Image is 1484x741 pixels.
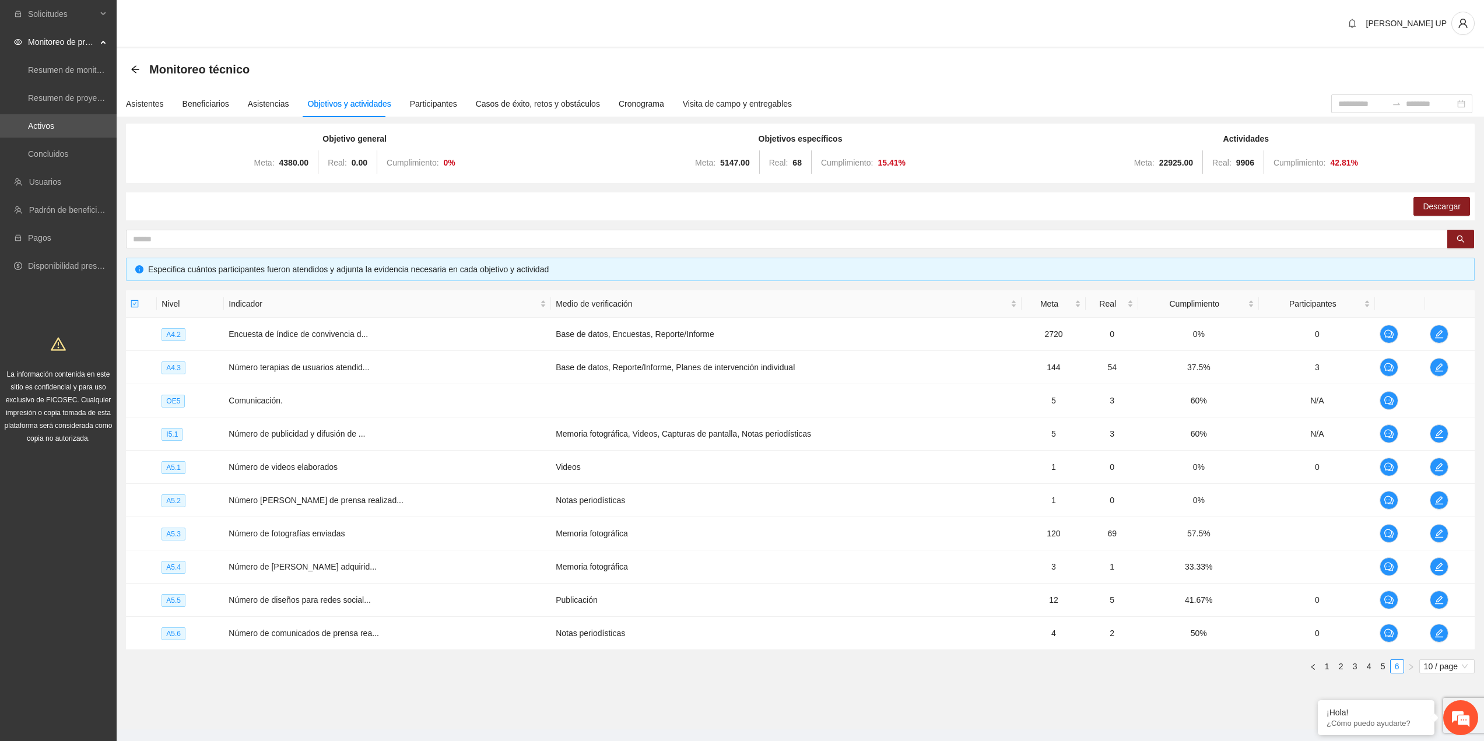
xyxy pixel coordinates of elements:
[1259,417,1375,451] td: N/A
[1138,584,1259,617] td: 41.67%
[28,30,97,54] span: Monitoreo de proyectos
[1380,325,1398,343] button: comment
[1447,230,1474,248] button: search
[126,97,164,110] div: Asistentes
[1366,19,1447,28] span: [PERSON_NAME] UP
[28,2,97,26] span: Solicitudes
[1430,529,1448,538] span: edit
[229,562,377,571] span: Número de [PERSON_NAME] adquirid...
[1430,462,1448,472] span: edit
[28,65,113,75] a: Resumen de monitoreo
[619,97,664,110] div: Cronograma
[1380,391,1398,410] button: comment
[322,134,387,143] strong: Objetivo general
[1310,663,1317,670] span: left
[1327,719,1426,728] p: ¿Cómo puedo ayudarte?
[1138,384,1259,417] td: 60%
[1451,12,1475,35] button: user
[229,297,538,310] span: Indicador
[759,134,843,143] strong: Objetivos específicos
[1343,14,1362,33] button: bell
[1138,351,1259,384] td: 37.5%
[1334,659,1348,673] li: 2
[1430,491,1448,510] button: edit
[1138,484,1259,517] td: 0%
[1430,325,1448,343] button: edit
[1349,660,1362,673] a: 3
[1423,200,1461,213] span: Descargar
[1380,358,1398,377] button: comment
[51,336,66,352] span: warning
[162,361,185,374] span: A4.3
[1026,297,1072,310] span: Meta
[1134,158,1155,167] span: Meta:
[229,595,371,605] span: Número de diseños para redes social...
[1264,297,1362,310] span: Participantes
[551,584,1022,617] td: Publicación
[551,617,1022,650] td: Notas periodísticas
[1306,659,1320,673] button: left
[1159,158,1193,167] strong: 22925.00
[224,384,551,417] td: Comunicación.
[1273,158,1325,167] span: Cumplimiento:
[28,121,54,131] a: Activos
[157,290,224,318] th: Nivel
[1430,524,1448,543] button: edit
[1430,458,1448,476] button: edit
[1138,417,1259,451] td: 60%
[1086,517,1138,550] td: 69
[1259,351,1375,384] td: 3
[162,328,185,341] span: A4.2
[1380,557,1398,576] button: comment
[769,158,788,167] span: Real:
[1343,19,1361,28] span: bell
[1380,524,1398,543] button: comment
[1430,624,1448,642] button: edit
[162,561,185,574] span: A5.4
[792,158,802,167] strong: 68
[1138,318,1259,351] td: 0%
[1380,591,1398,609] button: comment
[1430,496,1448,505] span: edit
[1363,660,1376,673] a: 4
[135,265,143,273] span: info-circle
[1259,318,1375,351] td: 0
[1022,550,1086,584] td: 3
[878,158,906,167] strong: 15.41 %
[1430,429,1448,438] span: edit
[29,205,115,215] a: Padrón de beneficiarios
[1086,351,1138,384] td: 54
[229,496,404,505] span: Número [PERSON_NAME] de prensa realizad...
[1022,451,1086,484] td: 1
[1430,595,1448,605] span: edit
[1419,659,1475,673] div: Page Size
[1086,584,1138,617] td: 5
[1330,158,1358,167] strong: 42.81 %
[1212,158,1232,167] span: Real:
[248,97,289,110] div: Asistencias
[162,428,183,441] span: I5.1
[162,395,185,408] span: OE5
[1022,290,1086,318] th: Meta
[1430,562,1448,571] span: edit
[1086,318,1138,351] td: 0
[162,461,185,474] span: A5.1
[1376,659,1390,673] li: 5
[1022,517,1086,550] td: 120
[1306,659,1320,673] li: Previous Page
[1424,660,1470,673] span: 10 / page
[444,158,455,167] strong: 0 %
[551,290,1022,318] th: Medio de verificación
[551,351,1022,384] td: Base de datos, Reporte/Informe, Planes de intervención individual
[1320,659,1334,673] li: 1
[1430,363,1448,372] span: edit
[1086,417,1138,451] td: 3
[1259,290,1375,318] th: Participantes
[410,97,457,110] div: Participantes
[1143,297,1246,310] span: Cumplimiento
[183,97,229,110] div: Beneficiarios
[1022,351,1086,384] td: 144
[1430,329,1448,339] span: edit
[1138,550,1259,584] td: 33.33%
[162,594,185,607] span: A5.5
